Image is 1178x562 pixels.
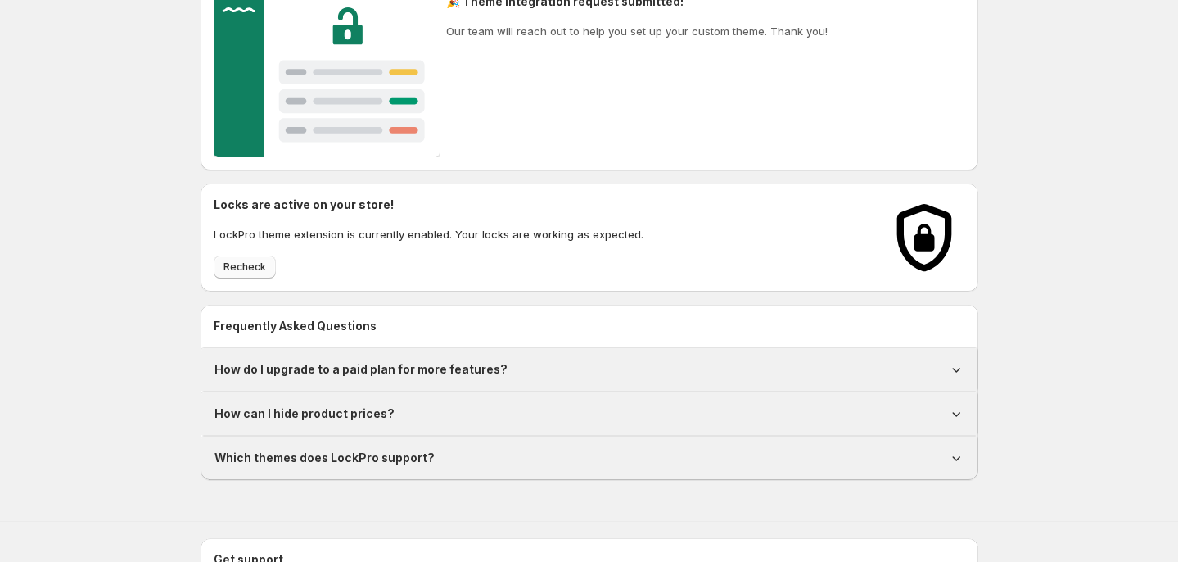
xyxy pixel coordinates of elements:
span: Recheck [223,261,266,274]
img: Locks activated [883,197,965,279]
h2: Frequently Asked Questions [214,318,965,334]
button: Recheck [214,256,276,279]
h1: How do I upgrade to a paid plan for more features? [214,361,508,378]
h1: How can I hide product prices? [214,406,395,422]
p: LockPro theme extension is currently enabled. Your locks are working as expected. [214,226,643,242]
h2: Locks are active on your store! [214,197,643,213]
p: Our team will reach out to help you set up your custom theme. Thank you! [446,23,828,39]
h1: Which themes does LockPro support? [214,450,435,466]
